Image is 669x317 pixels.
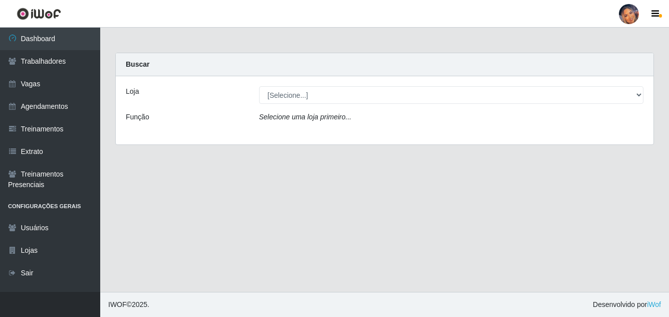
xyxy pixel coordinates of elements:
[259,113,351,121] i: Selecione uma loja primeiro...
[126,86,139,97] label: Loja
[647,300,661,308] a: iWof
[126,60,149,68] strong: Buscar
[593,299,661,310] span: Desenvolvido por
[108,300,127,308] span: IWOF
[17,8,61,20] img: CoreUI Logo
[108,299,149,310] span: © 2025 .
[126,112,149,122] label: Função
